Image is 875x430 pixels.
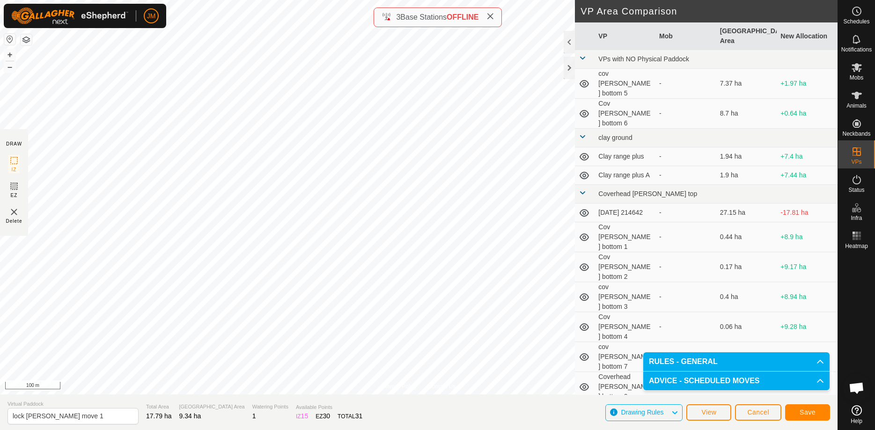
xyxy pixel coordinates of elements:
[147,11,156,21] span: JM
[659,109,713,118] div: -
[659,170,713,180] div: -
[716,342,777,372] td: 0.01 ha
[296,411,308,421] div: IZ
[851,215,862,221] span: Infra
[777,147,838,166] td: +7.4 ha
[447,13,478,21] span: OFFLINE
[643,352,830,371] p-accordion-header: RULES - GENERAL
[655,22,716,50] th: Mob
[598,55,689,63] span: VPs with NO Physical Paddock
[659,79,713,88] div: -
[659,208,713,218] div: -
[777,69,838,99] td: +1.97 ha
[716,99,777,129] td: 8.7 ha
[777,222,838,252] td: +8.9 ha
[598,190,697,197] span: Coverhead [PERSON_NAME] top
[686,404,731,421] button: View
[841,47,872,52] span: Notifications
[595,69,655,99] td: cov [PERSON_NAME] bottom 5
[777,342,838,372] td: +9.33 ha
[355,412,363,420] span: 31
[146,412,172,420] span: 17.79 ha
[12,166,17,173] span: IZ
[146,403,172,411] span: Total Area
[777,99,838,129] td: +0.64 ha
[845,243,868,249] span: Heatmap
[595,222,655,252] td: Cov [PERSON_NAME] bottom 1
[21,34,32,45] button: Map Layers
[8,206,20,218] img: VP
[7,400,139,408] span: Virtual Paddock
[659,292,713,302] div: -
[843,374,871,402] div: Open chat
[843,19,869,24] span: Schedules
[716,166,777,185] td: 1.9 ha
[4,49,15,60] button: +
[716,312,777,342] td: 0.06 ha
[659,152,713,161] div: -
[716,69,777,99] td: 7.37 ha
[11,192,18,199] span: EZ
[428,382,456,391] a: Contact Us
[400,13,447,21] span: Base Stations
[716,282,777,312] td: 0.4 ha
[747,408,769,416] span: Cancel
[777,22,838,50] th: New Allocation
[338,411,362,421] div: TOTAL
[179,412,201,420] span: 9.34 ha
[296,403,362,411] span: Available Points
[316,411,330,421] div: EZ
[595,252,655,282] td: Cov [PERSON_NAME] bottom 2
[716,252,777,282] td: 0.17 ha
[659,262,713,272] div: -
[4,34,15,45] button: Reset Map
[777,166,838,185] td: +7.44 ha
[595,372,655,402] td: Coverhead [PERSON_NAME] bottom 0
[595,166,655,185] td: Clay range plus A
[581,6,838,17] h2: VP Area Comparison
[785,404,830,421] button: Save
[777,204,838,222] td: -17.81 ha
[848,187,864,193] span: Status
[649,377,759,385] span: ADVICE - SCHEDULED MOVES
[716,204,777,222] td: 27.15 ha
[595,99,655,129] td: Cov [PERSON_NAME] bottom 6
[659,322,713,332] div: -
[777,252,838,282] td: +9.17 ha
[595,312,655,342] td: Cov [PERSON_NAME] bottom 4
[323,412,331,420] span: 30
[595,282,655,312] td: cov [PERSON_NAME] bottom 3
[716,222,777,252] td: 0.44 ha
[382,382,417,391] a: Privacy Policy
[850,75,863,80] span: Mobs
[598,134,632,141] span: clay ground
[777,312,838,342] td: +9.28 ha
[643,372,830,390] p-accordion-header: ADVICE - SCHEDULED MOVES
[621,408,663,416] span: Drawing Rules
[595,147,655,166] td: Clay range plus
[716,147,777,166] td: 1.94 ha
[6,140,22,147] div: DRAW
[252,403,288,411] span: Watering Points
[179,403,245,411] span: [GEOGRAPHIC_DATA] Area
[701,408,716,416] span: View
[396,13,400,21] span: 3
[595,204,655,222] td: [DATE] 214642
[735,404,781,421] button: Cancel
[301,412,309,420] span: 15
[595,22,655,50] th: VP
[838,401,875,428] a: Help
[659,232,713,242] div: -
[851,418,862,424] span: Help
[11,7,128,24] img: Gallagher Logo
[842,131,870,137] span: Neckbands
[851,159,861,165] span: VPs
[252,412,256,420] span: 1
[649,358,718,365] span: RULES - GENERAL
[4,61,15,73] button: –
[716,22,777,50] th: [GEOGRAPHIC_DATA] Area
[6,218,22,225] span: Delete
[800,408,816,416] span: Save
[777,282,838,312] td: +8.94 ha
[595,342,655,372] td: cov [PERSON_NAME] bottom 7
